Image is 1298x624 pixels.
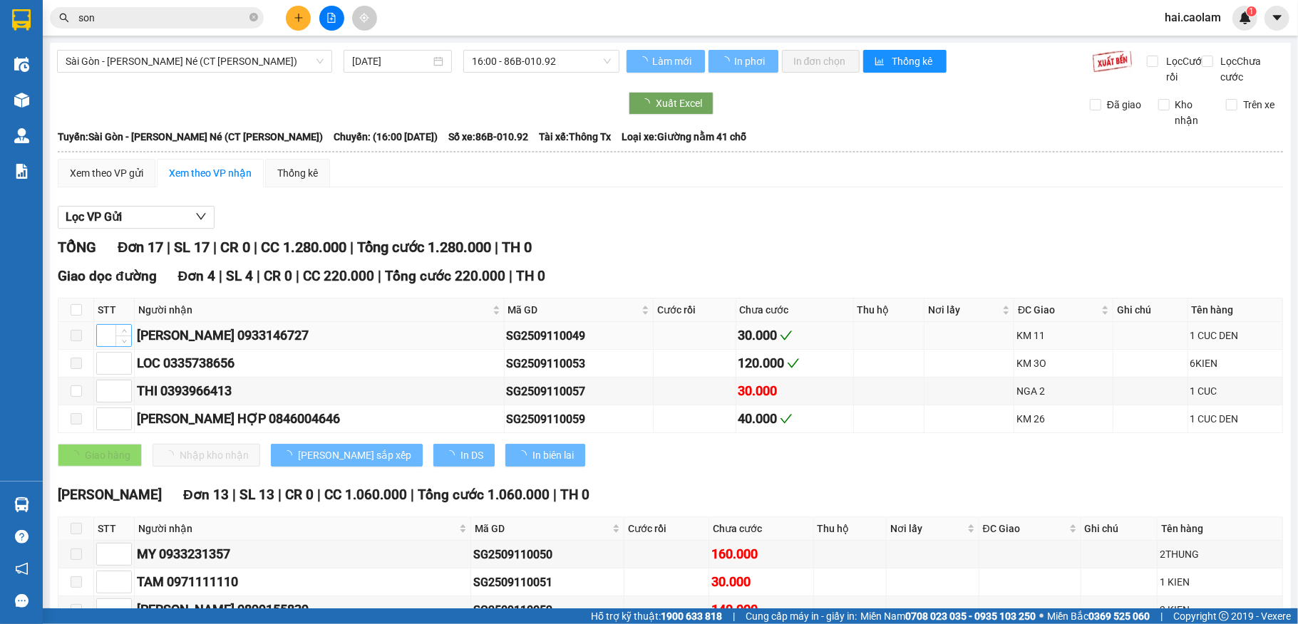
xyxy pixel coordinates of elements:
img: warehouse-icon [14,57,29,72]
button: caret-down [1264,6,1289,31]
span: up [120,327,128,336]
span: Lọc VP Gửi [66,208,122,226]
span: | [733,608,735,624]
span: Số xe: 86B-010.92 [448,129,528,145]
span: caret-down [1271,11,1284,24]
span: CC 1.060.000 [324,487,407,503]
td: SG2509110059 [505,405,654,433]
img: warehouse-icon [14,93,29,108]
td: SG2509110053 [505,350,654,378]
img: logo-vxr [12,9,31,31]
span: Miền Bắc [1047,608,1150,624]
div: SG2509110052 [473,601,622,619]
span: loading [640,98,656,108]
span: Loại xe: Giường nằm 41 chỗ [622,129,746,145]
div: SG2509110053 [507,355,651,373]
span: | [553,487,557,503]
span: bar-chart [875,56,887,68]
div: 2 KIEN [1160,602,1280,618]
span: TỔNG [58,239,96,256]
span: In phơi [734,53,767,69]
strong: 0369 525 060 [1088,610,1150,622]
button: [PERSON_NAME] sắp xếp [271,444,423,467]
span: | [317,487,321,503]
span: loading [517,450,532,460]
span: question-circle [15,530,29,544]
span: CR 0 [285,487,314,503]
button: Giao hàng [58,444,142,467]
b: BIÊN NHẬN GỬI HÀNG HÓA [92,21,137,137]
span: message [15,594,29,608]
div: 30.000 [738,326,851,345]
span: loading [720,56,732,66]
span: Hỗ trợ kỹ thuật: [591,608,722,624]
span: check [787,357,800,370]
button: Xuất Excel [629,92,714,115]
span: Tài xế: Thông Tx [539,129,611,145]
div: NGA 2 [1016,383,1111,399]
button: In biên lai [505,444,585,467]
div: SG2509110057 [507,383,651,400]
span: notification [15,562,29,576]
span: Nơi lấy [890,521,964,536]
button: plus [286,6,311,31]
span: | [509,268,512,284]
div: KM 11 [1016,328,1111,343]
span: | [411,487,414,503]
span: Mã GD [508,302,639,318]
span: Decrease Value [115,336,131,346]
td: SG2509110052 [471,596,625,624]
th: Ghi chú [1081,517,1158,541]
span: CC 220.000 [303,268,374,284]
div: 40.000 [738,409,851,429]
span: | [254,239,257,256]
span: SL 13 [239,487,274,503]
span: ĐC Giao [1018,302,1098,318]
span: file-add [326,13,336,23]
span: | [296,268,299,284]
span: check [780,412,793,425]
img: warehouse-icon [14,497,29,512]
b: [PERSON_NAME] [18,92,81,159]
img: solution-icon [14,164,29,179]
input: Tìm tên, số ĐT hoặc mã đơn [78,10,247,26]
button: In phơi [709,50,778,73]
div: [PERSON_NAME] 0899155839 [137,600,468,620]
span: Nơi lấy [928,302,999,318]
div: 120.000 [738,353,851,373]
th: STT [94,517,135,541]
span: ⚪️ [1039,613,1044,619]
span: [PERSON_NAME] [58,487,162,503]
th: Cước rồi [654,298,736,322]
span: Cung cấp máy in - giấy in: [746,608,857,624]
img: warehouse-icon [14,128,29,143]
th: Thu hộ [854,298,924,322]
span: Đơn 13 [183,487,229,503]
td: SG2509110057 [505,378,654,405]
th: Tên hàng [1158,517,1283,541]
span: Đơn 17 [118,239,163,256]
span: Miền Nam [860,608,1036,624]
input: 11/09/2025 [352,53,431,69]
div: SG2509110059 [507,410,651,428]
span: | [213,239,217,256]
span: CR 0 [264,268,292,284]
span: loading [638,56,650,66]
span: down [120,337,128,345]
div: MY 0933231357 [137,544,468,564]
button: aim [352,6,377,31]
span: 16:00 - 86B-010.92 [472,51,611,72]
div: 1 KIEN [1160,574,1280,590]
img: logo.jpg [155,18,189,52]
span: Sài Gòn - Phan Thiết - Mũi Né (CT Ông Đồn) [66,51,324,72]
span: hai.caolam [1153,9,1232,26]
div: 140.000 [711,600,810,620]
span: close-circle [249,11,258,25]
sup: 1 [1247,6,1257,16]
div: SG2509110050 [473,546,622,563]
b: Tuyến: Sài Gòn - [PERSON_NAME] Né (CT [PERSON_NAME]) [58,131,323,142]
span: | [257,268,260,284]
div: 30.000 [738,381,851,401]
div: Xem theo VP gửi [70,165,143,181]
span: SL 4 [226,268,253,284]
